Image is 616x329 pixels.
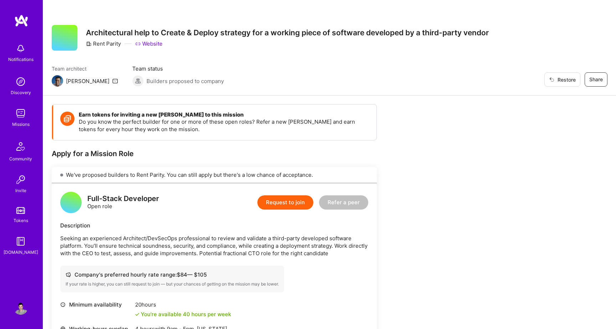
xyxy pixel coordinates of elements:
[66,281,279,287] div: If your rate is higher, you can still request to join — but your chances of getting on the missio...
[60,222,368,229] div: Description
[14,14,29,27] img: logo
[257,195,313,210] button: Request to join
[87,195,159,202] div: Full-Stack Developer
[585,72,607,87] button: Share
[549,76,576,83] span: Restore
[14,173,28,187] img: Invite
[14,234,28,248] img: guide book
[112,78,118,84] i: icon Mail
[52,75,63,87] img: Team Architect
[8,56,34,63] div: Notifications
[14,41,28,56] img: bell
[12,300,30,315] a: User Avatar
[66,77,109,85] div: [PERSON_NAME]
[135,312,139,317] i: icon Check
[87,195,159,210] div: Open role
[52,65,118,72] span: Team architect
[86,40,121,47] div: Rent Parity
[589,76,603,83] span: Share
[60,235,368,257] p: Seeking an experienced Architect/DevSecOps professional to review and validate a third-party deve...
[319,195,368,210] button: Refer a peer
[60,301,132,308] div: Minimum availability
[544,72,580,87] button: Restore
[135,301,231,308] div: 20 hours
[86,28,489,37] h3: Architectural help to Create & Deploy strategy for a working piece of software developed by a thi...
[52,167,377,183] div: We've proposed builders to Rent Parity. You can still apply but there's a low chance of acceptance.
[86,41,92,47] i: icon CompanyGray
[135,310,231,318] div: You're available 40 hours per week
[16,207,25,214] img: tokens
[60,112,75,126] img: Token icon
[14,300,28,315] img: User Avatar
[14,74,28,89] img: discovery
[12,138,29,155] img: Community
[9,155,32,163] div: Community
[132,75,144,87] img: Builders proposed to company
[135,40,163,47] a: Website
[66,272,71,277] i: icon Cash
[60,302,66,307] i: icon Clock
[14,217,28,224] div: Tokens
[15,187,26,194] div: Invite
[52,149,377,158] div: Apply for a Mission Role
[4,248,38,256] div: [DOMAIN_NAME]
[14,106,28,120] img: teamwork
[79,118,369,133] p: Do you know the perfect builder for one or more of these open roles? Refer a new [PERSON_NAME] an...
[132,65,224,72] span: Team status
[79,112,369,118] h4: Earn tokens for inviting a new [PERSON_NAME] to this mission
[66,271,279,278] div: Company's preferred hourly rate range: $ 84 — $ 105
[147,77,224,85] span: Builders proposed to company
[11,89,31,96] div: Discovery
[12,120,30,128] div: Missions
